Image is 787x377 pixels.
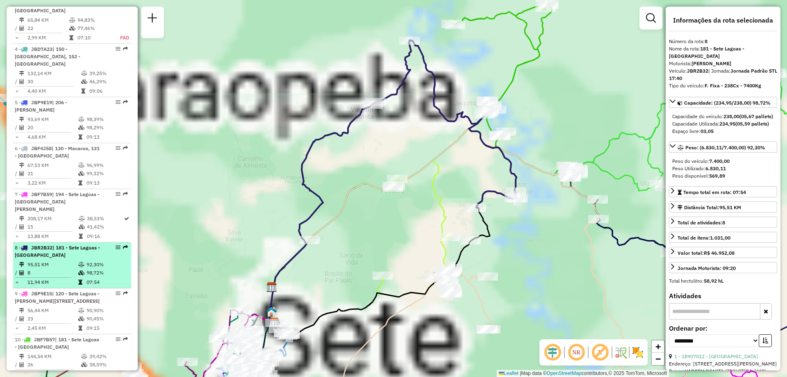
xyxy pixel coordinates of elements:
i: Total de Atividades [19,26,24,31]
td: 09:13 [86,133,127,141]
td: 2,45 KM [27,324,78,332]
td: 99,32% [86,169,127,178]
div: Total hectolitro: [669,277,777,285]
i: % de utilização do peso [69,18,75,23]
td: 77,46% [77,24,111,32]
td: FAD [111,34,130,42]
a: Leaflet [499,370,519,376]
div: Endereço: [STREET_ADDRESS][PERSON_NAME] [669,360,777,368]
em: Rota exportada [123,337,128,342]
td: / [15,269,19,277]
span: Total de atividades: [678,219,725,226]
i: Total de Atividades [19,171,24,176]
i: Total de Atividades [19,316,24,321]
td: 98,29% [86,123,127,132]
div: Capacidade Utilizada: [672,120,774,128]
span: | 130 - Macacos, 131 - [GEOGRAPHIC_DATA] [15,145,100,159]
i: % de utilização da cubagem [78,316,84,321]
td: 26 [27,361,81,369]
span: Ocultar deslocamento [543,343,562,362]
a: Zoom out [652,353,664,365]
span: | 150 - [GEOGRAPHIC_DATA], 152 - [GEOGRAPHIC_DATA] [15,46,80,67]
a: Capacidade: (234,95/238,00) 98,72% [669,97,777,108]
span: 5 - [15,99,67,113]
span: JBD7A23 [31,46,52,52]
td: 22 [27,24,69,32]
i: % de utilização do peso [81,354,87,359]
i: Distância Total [19,216,24,221]
em: Rota exportada [123,100,128,105]
td: = [15,278,19,286]
span: JBR2B32 [31,244,52,251]
i: Total de Atividades [19,79,24,84]
td: 46,29% [89,78,128,86]
i: % de utilização do peso [78,308,84,313]
a: Tempo total em rota: 07:54 [669,186,777,197]
td: = [15,133,19,141]
div: Motorista: [669,60,777,67]
td: = [15,87,19,95]
span: Peso do veículo: [672,158,730,164]
td: 38,53% [86,215,123,223]
span: | [520,370,521,376]
span: Tempo total em rota: 07:54 [683,189,746,195]
td: 20 [27,123,78,132]
a: Valor total:R$ 46.952,08 [669,247,777,258]
span: Exibir rótulo [590,343,610,362]
em: Opções [116,100,121,105]
td: 38,59% [89,361,128,369]
i: Tempo total em rota [78,135,82,139]
td: = [15,324,19,332]
em: Opções [116,146,121,151]
td: 09:16 [86,232,123,240]
button: Ordem crescente [759,334,772,347]
div: Número da rota: [669,38,777,45]
td: 96,99% [86,161,127,169]
td: 09:13 [86,179,127,187]
i: Total de Atividades [19,224,24,229]
td: 4,68 KM [27,133,78,141]
i: Distância Total [19,354,24,359]
strong: 181 - Sete Lagoas - [GEOGRAPHIC_DATA] [669,46,744,59]
em: Opções [116,46,121,51]
div: Distância Total: [678,204,741,211]
span: Peso: (6.830,11/7.400,00) 92,30% [685,144,765,151]
td: = [15,232,19,240]
img: Ponto de apoio FAD [266,306,277,317]
td: 2,99 KM [27,34,69,42]
strong: 569,89 [709,173,725,179]
img: CDD Sete Lagoas [269,318,280,328]
div: Peso: (6.830,11/7.400,00) 92,30% [669,154,777,183]
strong: 58,92 hL [704,278,723,284]
div: Total de itens: [678,234,730,242]
em: Rota exportada [123,245,128,250]
span: 6 - [15,145,100,159]
i: % de utilização da cubagem [69,26,75,31]
label: Ordenar por: [669,323,777,333]
strong: F. Fixa - 238Cx - 7400Kg [705,82,761,89]
strong: (05,59 pallets) [735,121,769,127]
span: JBF4J58 [31,145,52,151]
span: Capacidade: (234,95/238,00) 98,72% [684,100,771,106]
div: Espaço livre: [672,128,774,135]
td: / [15,223,19,231]
i: Tempo total em rota [81,89,85,94]
a: OpenStreetMap [547,370,582,376]
i: Tempo total em rota [79,234,83,239]
td: = [15,34,19,42]
i: Distância Total [19,308,24,313]
i: Distância Total [19,117,24,122]
td: 94,83% [77,16,111,24]
span: | 181 - Sete Lagoas - [GEOGRAPHIC_DATA] [15,244,100,258]
td: 09:06 [89,87,128,95]
span: 9 - [15,290,100,304]
td: 8 [27,269,78,277]
h4: Informações da rota selecionada [669,16,777,24]
div: Veículo: [669,67,777,82]
div: Nome da rota: [669,45,777,60]
div: Peso Utilizado: [672,165,774,172]
td: 4,40 KM [27,87,81,95]
strong: JBR2B32 [687,68,708,74]
td: / [15,361,19,369]
td: 07:10 [77,34,111,42]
